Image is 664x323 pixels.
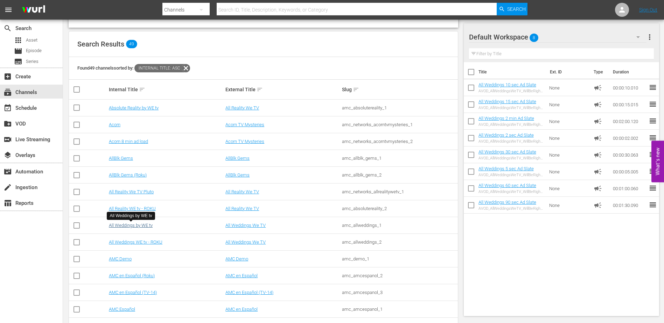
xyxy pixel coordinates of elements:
td: None [546,130,591,146]
a: AMC en Español (TV-14) [225,290,273,295]
th: Type [589,62,609,82]
a: All Weddings We TV [225,239,266,245]
td: 00:02:00.120 [610,113,649,130]
button: Search [497,3,527,15]
div: amc_amcespanol_1 [342,307,456,312]
div: amc_networks_acorntvmysteries_2 [342,139,456,144]
span: Ad [594,84,602,92]
div: AVOD_AllWeddingsWeTV_WillBeRightBack_5sec_RB24_S01398706007 [478,173,544,177]
td: 00:01:00.060 [610,180,649,197]
a: AMC Español [109,307,135,312]
span: Automation [4,167,12,176]
span: Search [507,3,526,15]
span: Ad [594,151,602,159]
span: Channels [4,88,12,96]
div: amc_allweddings_1 [342,223,456,228]
div: amc_allweddings_2 [342,239,456,245]
a: All Reality WE tv - ROKU [109,206,156,211]
a: AMC en Español (Roku) [109,273,155,278]
a: All Weddings by WE tv [109,223,153,228]
span: Reports [4,199,12,207]
span: Ad [594,201,602,209]
div: amc_allblk_gems_2 [342,172,456,178]
div: AVOD_AllWeddingsWeTV_WillBeRightBack_10sec_RB24_S01398706006 [478,89,544,93]
a: All Weddings We TV [225,223,266,228]
a: All Weddings 2 sec Ad Slate [478,132,534,138]
a: AMC en Español [225,273,258,278]
div: AVOD_AllWeddingsWeTV_WillBeRightBack_15sec_RB24_S01398706005 [478,106,544,110]
a: All Weddings 30 sec Ad Slate [478,149,536,155]
span: Ad [594,117,602,125]
button: more_vert [645,29,654,45]
div: AVOD_AllWeddingsWeTV_WillBeRightBack_30sec_RB24_S01398706004 [478,156,544,160]
div: Default Workspace [469,27,647,47]
a: AMC Demo [109,256,132,261]
div: AVOD_AllWeddingsWeTV_WillBeRightBack_90sec_RB24_S01398706002 [478,206,544,211]
a: AllBlk Gems (Roku) [109,172,147,178]
div: amc_amcespanol_2 [342,273,456,278]
span: Ingestion [4,183,12,192]
td: 00:00:15.015 [610,96,649,113]
span: reorder [649,150,657,159]
span: reorder [649,184,657,192]
button: Open Feedback Widget [651,141,664,182]
span: Episode [26,47,42,54]
td: None [546,163,591,180]
a: AllBlk Gems [225,172,250,178]
span: sort [139,86,145,93]
td: 00:00:05.005 [610,163,649,180]
a: AMC Demo [225,256,248,261]
span: Series [14,57,22,66]
a: Acorn TV Mysteries [225,122,264,127]
span: Overlays [4,151,12,159]
a: AMC en Español [225,307,258,312]
div: Slug [342,85,456,94]
div: Internal Title [109,85,223,94]
span: Live Streaming [4,135,12,144]
div: amc_absolutereality_2 [342,206,456,211]
div: AVOD_AllWeddingsWeTV_WillBeRightBack_2Min_RB24_S01398706001 [478,122,544,127]
span: reorder [649,83,657,92]
span: menu [4,6,13,14]
a: All Reality We TV [225,206,259,211]
div: amc_amcespanol_3 [342,290,456,295]
th: Ext. ID [546,62,590,82]
a: Sign Out [639,7,657,13]
td: None [546,180,591,197]
div: AVOD_AllWeddingsWeTV_WillBeRightBack_60sec_RB24_S01398706003 [478,189,544,194]
a: All Weddings 10 sec Ad Slate [478,82,536,87]
span: Search Results [77,40,124,48]
a: AllBlk Gems [225,156,250,161]
div: All Weddings by WE tv [110,213,152,219]
td: 00:00:10.010 [610,79,649,96]
a: AMC en Español (TV-14) [109,290,157,295]
a: All Weddings WE tv - ROKU [109,239,162,245]
td: None [546,146,591,163]
td: 00:00:02.002 [610,130,649,146]
span: Ad [594,167,602,176]
a: All Weddings 15 sec Ad Slate [478,99,536,104]
td: None [546,96,591,113]
a: All Reality We TV [225,189,259,194]
a: Acorn TV Mysteries [225,139,264,144]
span: reorder [649,201,657,209]
a: All Weddings 2 min Ad Slate [478,116,534,121]
span: Search [4,24,12,33]
span: Internal Title: asc [134,64,182,72]
span: more_vert [645,33,654,41]
th: Title [478,62,546,82]
th: Duration [609,62,651,82]
td: 00:01:30.090 [610,197,649,214]
span: reorder [649,117,657,125]
td: 00:00:30.063 [610,146,649,163]
span: Ad [594,100,602,109]
span: Ad [594,184,602,193]
div: amc_allblk_gems_1 [342,156,456,161]
td: None [546,197,591,214]
a: AllBlk Gems [109,156,133,161]
span: 8 [530,30,538,45]
div: amc_absolutereality_1 [342,105,456,110]
span: reorder [649,167,657,175]
a: All Weddings 60 sec Ad Slate [478,183,536,188]
span: 49 [126,40,137,48]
